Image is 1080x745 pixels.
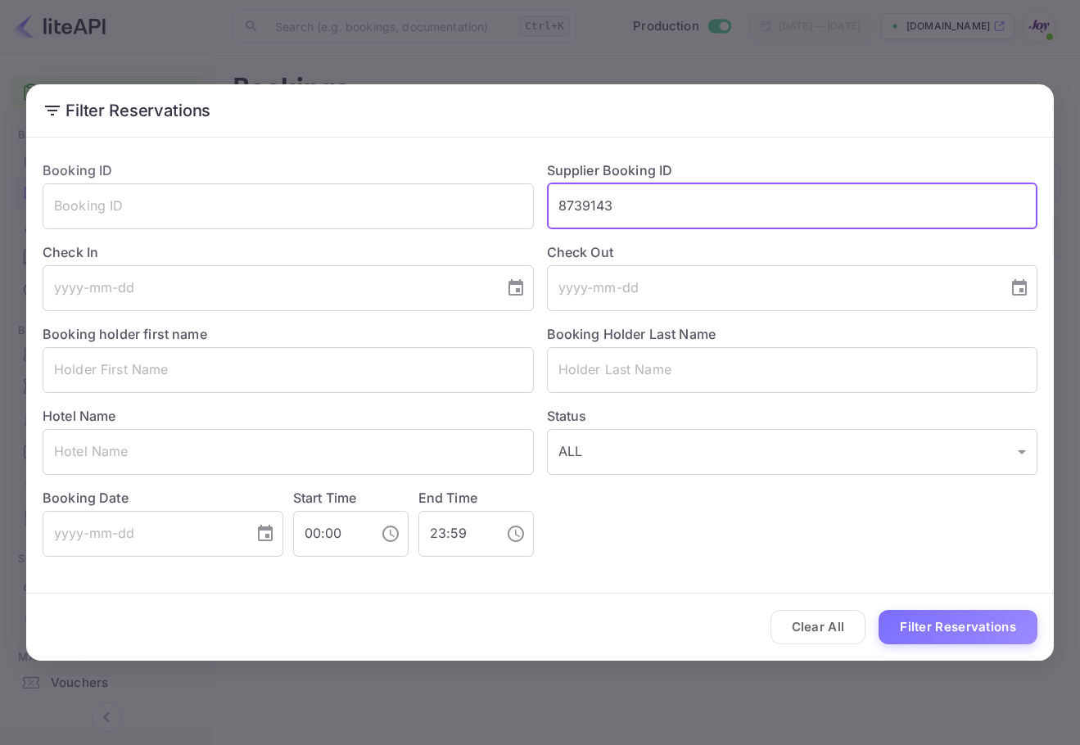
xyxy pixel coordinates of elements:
button: Choose date [1003,272,1036,305]
label: Booking Holder Last Name [547,326,716,342]
label: Booking ID [43,162,113,178]
input: hh:mm [293,511,368,557]
input: yyyy-mm-dd [43,511,242,557]
button: Choose time, selected time is 12:00 AM [374,517,407,550]
input: hh:mm [418,511,493,557]
label: Status [547,406,1038,426]
input: Hotel Name [43,429,534,475]
h2: Filter Reservations [26,84,1054,137]
label: Supplier Booking ID [547,162,673,178]
label: Booking Date [43,488,283,508]
label: Start Time [293,490,357,506]
input: Supplier Booking ID [547,183,1038,229]
button: Choose time, selected time is 11:59 PM [499,517,532,550]
button: Filter Reservations [879,610,1037,645]
input: yyyy-mm-dd [43,265,493,311]
input: Holder First Name [43,347,534,393]
label: Check Out [547,242,1038,262]
input: Booking ID [43,183,534,229]
label: Booking holder first name [43,326,207,342]
input: Holder Last Name [547,347,1038,393]
div: ALL [547,429,1038,475]
button: Clear All [770,610,866,645]
label: Hotel Name [43,408,116,424]
button: Choose date [249,517,282,550]
button: Choose date [499,272,532,305]
label: Check In [43,242,534,262]
label: End Time [418,490,477,506]
input: yyyy-mm-dd [547,265,997,311]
